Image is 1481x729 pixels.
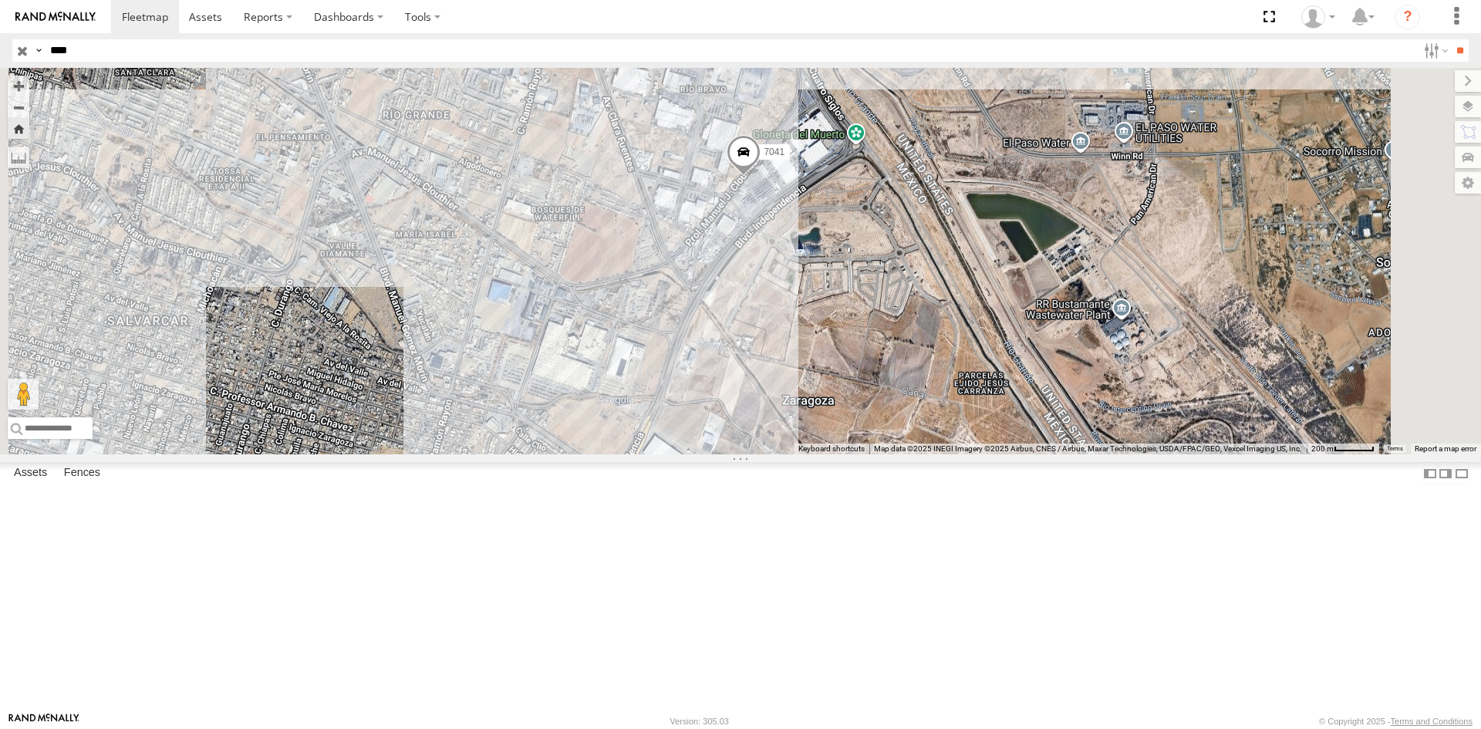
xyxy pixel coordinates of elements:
[1438,462,1453,484] label: Dock Summary Table to the Right
[1454,462,1469,484] label: Hide Summary Table
[1311,444,1334,453] span: 200 m
[8,96,29,118] button: Zoom out
[764,146,784,157] span: 7041
[1319,717,1473,726] div: © Copyright 2025 -
[670,717,729,726] div: Version: 305.03
[1307,444,1379,454] button: Map Scale: 200 m per 49 pixels
[8,147,29,168] label: Measure
[874,444,1302,453] span: Map data ©2025 INEGI Imagery ©2025 Airbus, CNES / Airbus, Maxar Technologies, USDA/FPAC/GEO, Vexc...
[1418,39,1451,62] label: Search Filter Options
[32,39,45,62] label: Search Query
[6,463,55,484] label: Assets
[8,76,29,96] button: Zoom in
[1455,172,1481,194] label: Map Settings
[8,118,29,139] button: Zoom Home
[1422,462,1438,484] label: Dock Summary Table to the Left
[8,714,79,729] a: Visit our Website
[8,379,39,410] button: Drag Pegman onto the map to open Street View
[1387,446,1403,452] a: Terms
[56,463,108,484] label: Fences
[1296,5,1341,29] div: Roberto Garcia
[15,12,96,22] img: rand-logo.svg
[798,444,865,454] button: Keyboard shortcuts
[1391,717,1473,726] a: Terms and Conditions
[1395,5,1420,29] i: ?
[1415,444,1476,453] a: Report a map error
